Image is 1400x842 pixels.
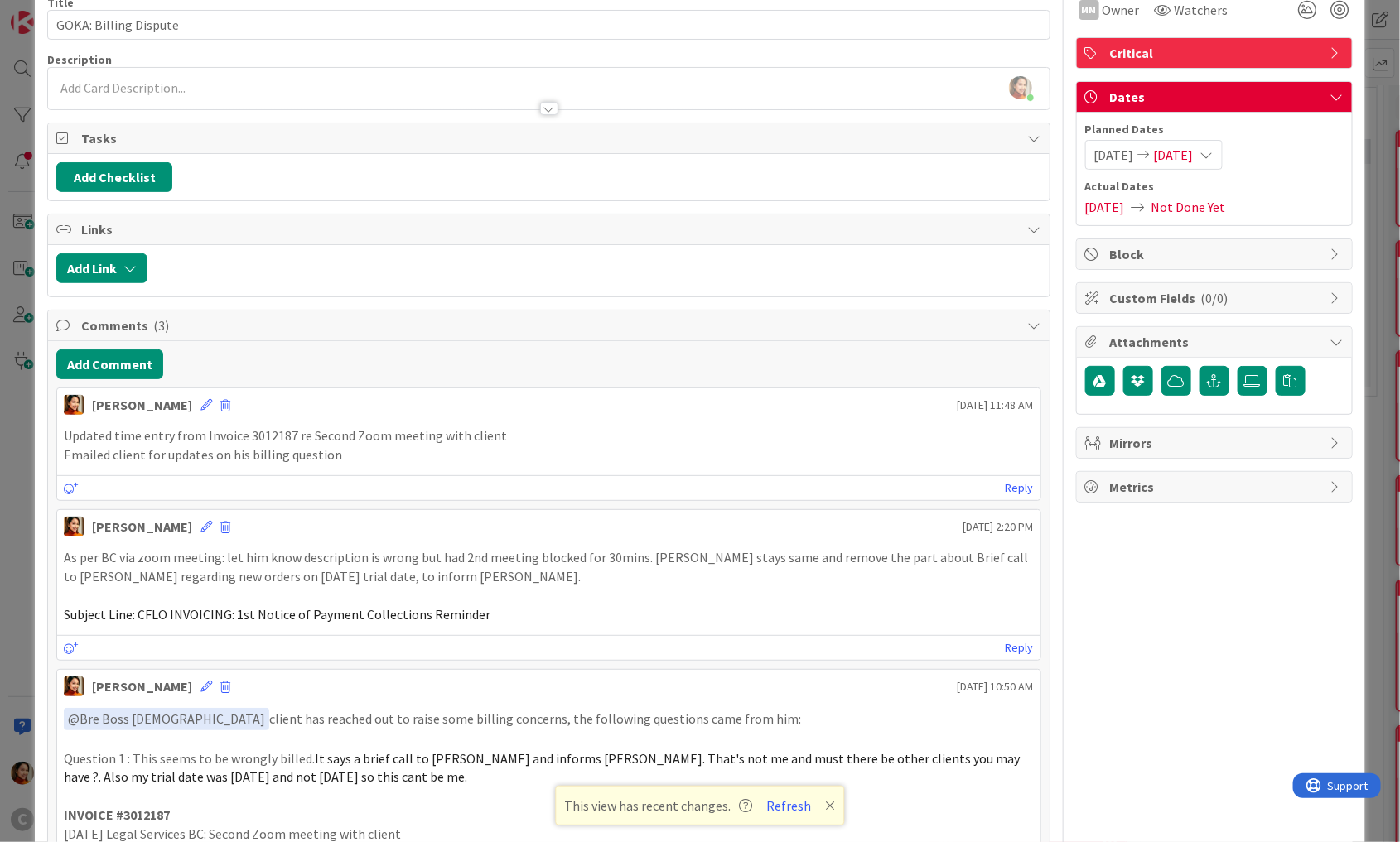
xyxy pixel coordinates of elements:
input: type card name here... [47,10,1050,40]
img: ZE7sHxBjl6aIQZ7EmcD5y5U36sLYn9QN.jpeg [1009,76,1032,99]
span: Links [81,219,1020,239]
span: Critical [1110,43,1322,63]
p: Emailed client for updates on his billing question [64,445,1034,464]
a: Reply [1006,638,1034,658]
strong: INVOICE #3012187 [64,806,170,823]
button: Add Link [56,253,147,283]
div: [PERSON_NAME] [92,676,192,696]
div: [PERSON_NAME] [92,395,192,415]
img: PM [64,517,84,536]
span: Actual Dates [1085,178,1344,195]
span: Not Done Yet [1151,197,1226,217]
span: Block [1110,244,1322,264]
span: Metrics [1110,477,1322,497]
button: Add Checklist [56,162,172,192]
button: Add Comment [56,349,163,379]
div: [PERSON_NAME] [92,517,192,536]
span: Comments [81,315,1020,335]
span: Tasks [81,128,1020,148]
p: As per BC via zoom meeting: let him know description is wrong but had 2nd meeting blocked for 30m... [64,548,1034,585]
span: This view has recent changes. [565,796,753,816]
span: It says a brief call to [PERSON_NAME] and informs [PERSON_NAME]. That's not me and must there be ... [64,750,1022,786]
p: Question 1 : This seems to be wrongly billed. [64,749,1034,787]
span: [DATE] [1154,145,1194,165]
span: Support [35,2,75,22]
span: Custom Fields [1110,288,1322,308]
span: [DATE] 10:50 AM [958,678,1034,695]
span: Bre Boss [DEMOGRAPHIC_DATA] [68,710,265,727]
button: Refresh [761,795,818,816]
span: Mirrors [1110,433,1322,453]
span: Subject Line: CFLO INVOICING: 1st Notice of Payment Collections Reminder [64,606,490,623]
span: Description [47,52,112,67]
span: Planned Dates [1085,121,1344,138]
img: PM [64,395,84,415]
span: [DATE] [1085,197,1125,217]
span: Dates [1110,87,1322,107]
span: [DATE] [1094,145,1134,165]
span: ( 3 ) [153,317,169,334]
p: client has reached out to raise some billing concerns, the following questions came from him: [64,708,1034,730]
p: Updated time entry from Invoice 3012187 re Second Zoom meeting with client [64,426,1034,445]
span: Attachments [1110,332,1322,352]
a: Reply [1006,478,1034,498]
img: PM [64,676,84,696]
span: [DATE] 11:48 AM [958,397,1034,414]
span: @ [68,710,80,727]
span: [DATE] 2:20 PM [963,518,1034,536]
span: ( 0/0 ) [1201,290,1229,306]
